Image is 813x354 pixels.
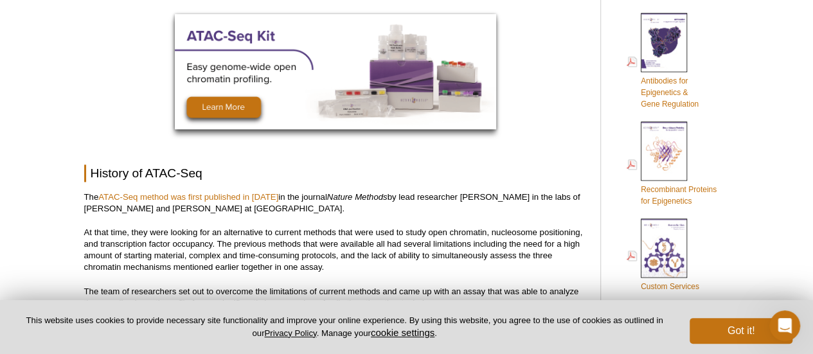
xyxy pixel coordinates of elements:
[84,227,587,273] p: At that time, they were looking for an alternative to current methods that were used to study ope...
[641,218,687,278] img: Custom_Services_cover
[21,315,668,339] p: This website uses cookies to provide necessary site functionality and improve your online experie...
[627,217,699,294] a: Custom Services
[627,12,699,111] a: Antibodies forEpigenetics &Gene Regulation
[641,185,717,206] span: Recombinant Proteins for Epigenetics
[84,164,587,182] h2: History of ATAC-Seq
[627,120,717,208] a: Recombinant Proteinsfor Epigenetics
[641,282,699,291] span: Custom Services
[641,13,687,72] img: Abs_epi_2015_cover_web_70x200
[264,328,316,338] a: Privacy Policy
[98,192,278,202] a: ATAC-Seq method was first published in [DATE]
[769,310,800,341] iframe: Intercom live chat
[641,121,687,181] img: Rec_prots_140604_cover_web_70x200
[327,192,388,202] em: Nature Methods
[175,14,496,129] img: ATAC-Seq Kit
[641,76,699,109] span: Antibodies for Epigenetics & Gene Regulation
[690,318,792,344] button: Got it!
[371,327,434,338] button: cookie settings
[84,191,587,215] p: The in the journal by lead researcher [PERSON_NAME] in the labs of [PERSON_NAME] and [PERSON_NAME...
[84,286,587,309] p: The team of researchers set out to overcome the limitations of current methods and came up with a...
